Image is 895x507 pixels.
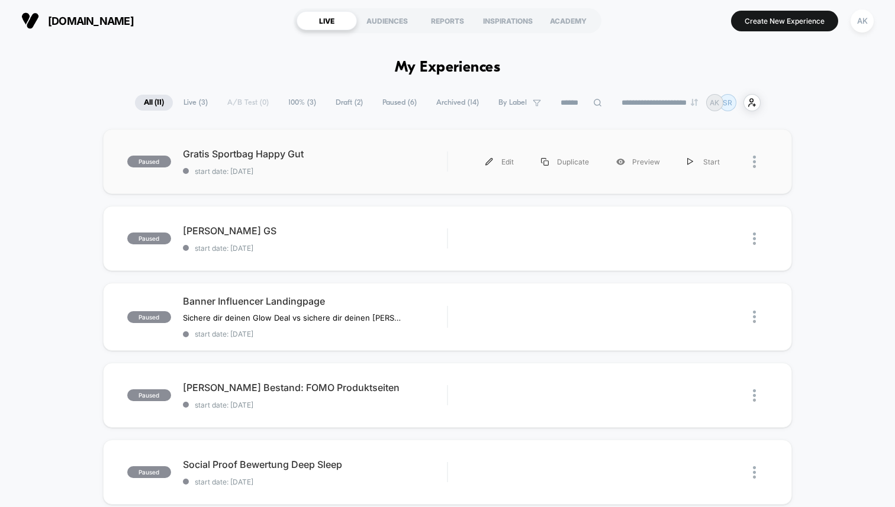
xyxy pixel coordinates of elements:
p: AK [710,98,719,107]
span: [PERSON_NAME] Bestand: FOMO Produktseiten [183,382,447,393]
div: INSPIRATIONS [478,11,538,30]
img: close [753,389,756,402]
span: paused [127,232,171,244]
button: Create New Experience [731,11,838,31]
img: close [753,466,756,479]
span: start date: [DATE] [183,167,447,176]
div: AUDIENCES [357,11,417,30]
img: close [753,311,756,323]
span: paused [127,311,171,323]
div: LIVE [297,11,357,30]
div: AK [851,9,874,33]
span: start date: [DATE] [183,477,447,486]
span: paused [127,466,171,478]
button: AK [847,9,877,33]
span: Banner Influencer Landingpage [183,295,447,307]
div: Preview [603,148,674,175]
span: All ( 11 ) [135,95,173,111]
span: By Label [498,98,527,107]
img: menu [687,158,693,166]
span: paused [127,156,171,167]
span: [DOMAIN_NAME] [48,15,134,27]
img: close [753,232,756,245]
p: SR [723,98,732,107]
span: start date: [DATE] [183,330,447,338]
img: menu [485,158,493,166]
span: 100% ( 3 ) [279,95,325,111]
h1: My Experiences [395,59,501,76]
img: Visually logo [21,12,39,30]
span: Gratis Sportbag Happy Gut [183,148,447,160]
span: Sichere dir deinen Glow Deal vs sichere dir deinen [PERSON_NAME]-Deal [183,313,403,322]
button: [DOMAIN_NAME] [18,11,137,30]
div: Start [674,148,733,175]
span: Social Proof Bewertung Deep Sleep [183,458,447,470]
img: menu [541,158,549,166]
span: Archived ( 14 ) [427,95,488,111]
span: start date: [DATE] [183,244,447,253]
div: Duplicate [527,148,603,175]
span: paused [127,389,171,401]
span: Live ( 3 ) [175,95,217,111]
span: Draft ( 2 ) [327,95,372,111]
div: Edit [472,148,527,175]
div: REPORTS [417,11,478,30]
img: close [753,156,756,168]
span: start date: [DATE] [183,401,447,409]
div: ACADEMY [538,11,598,30]
span: Paused ( 6 ) [374,95,426,111]
img: end [691,99,698,106]
span: [PERSON_NAME] GS [183,225,447,237]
